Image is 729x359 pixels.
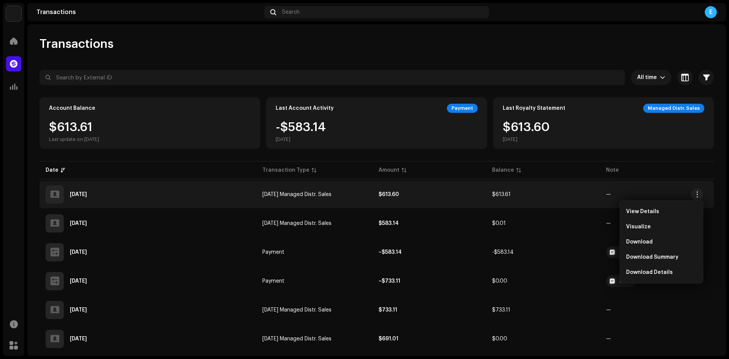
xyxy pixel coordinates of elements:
span: Search [282,9,300,15]
span: $733.11 [492,307,510,313]
div: Transactions [36,9,261,15]
strong: $613.60 [379,192,399,197]
div: Jun 30, 2025 [70,336,87,342]
img: 1027d70a-e5de-47d6-bc38-87504e87fcf1 [6,6,21,21]
strong: $583.14 [379,221,399,226]
span: Download [626,239,653,245]
span: View Details [626,209,659,215]
div: Aug 31, 2025 [70,250,87,255]
span: Payment [262,250,284,255]
strong: –$583.14 [379,250,402,255]
div: Account Balance [49,105,95,111]
div: Last update on [DATE] [49,136,99,142]
strong: –$733.11 [379,278,400,284]
re-a-table-badge: — [606,307,611,313]
span: Apr 2025 Managed Distr. Sales [262,336,331,342]
strong: $733.11 [379,307,397,313]
div: dropdown trigger [660,70,665,85]
div: Managed Distr. Sales [643,104,704,113]
div: E [705,6,717,18]
div: Last Account Activity [276,105,334,111]
div: Balance [492,166,514,174]
re-a-table-badge: — [606,221,611,226]
div: Last Royalty Statement [503,105,565,111]
div: Amount [379,166,399,174]
span: Payment [262,278,284,284]
span: $0.00 [492,336,507,342]
span: All time [637,70,660,85]
div: Jul 29, 2025 [70,307,87,313]
strong: $691.01 [379,336,398,342]
span: Transactions [39,36,114,52]
span: $0.00 [492,278,507,284]
div: Jul 31, 2025 [70,278,87,284]
div: Date [46,166,58,174]
span: Jun 2025 Managed Distr. Sales [262,221,331,226]
span: -$583.14 [492,250,514,255]
input: Search by External ID [39,70,625,85]
div: [DATE] [276,136,326,142]
div: Payment [447,104,478,113]
span: May 2025 Managed Distr. Sales [262,307,331,313]
re-a-table-badge: — [606,192,611,197]
span: May 2025 Distribution Statement [606,275,708,287]
div: Sep 1, 2025 [70,221,87,226]
span: $0.01 [492,221,506,226]
re-a-table-badge: — [606,336,611,342]
span: June 2025 Distribution Statement [606,246,708,258]
div: Transaction Type [262,166,309,174]
div: [DATE] [503,136,550,142]
div: Sep 29, 2025 [70,192,87,197]
span: Download Summary [626,254,679,260]
span: Visualize [626,224,651,230]
span: Jul 2025 Managed Distr. Sales [262,192,331,197]
span: $613.61 [492,192,511,197]
span: Download Details [626,269,673,275]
